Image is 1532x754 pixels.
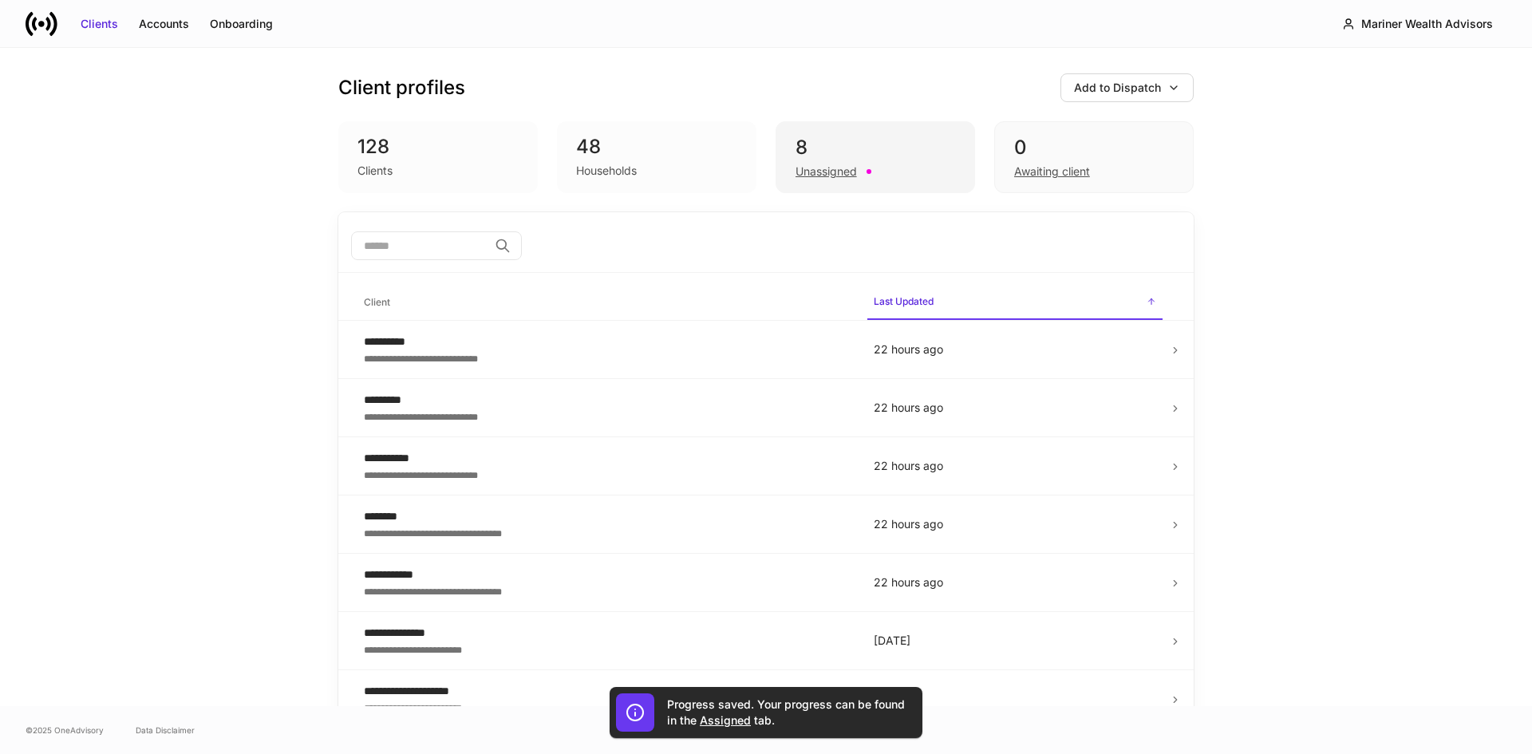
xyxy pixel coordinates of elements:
[796,164,857,180] div: Unassigned
[874,458,1156,474] p: 22 hours ago
[210,16,273,32] div: Onboarding
[357,163,393,179] div: Clients
[128,11,199,37] button: Accounts
[874,294,934,309] h6: Last Updated
[136,724,195,736] a: Data Disclaimer
[874,516,1156,532] p: 22 hours ago
[1361,16,1493,32] div: Mariner Wealth Advisors
[70,11,128,37] button: Clients
[667,697,906,728] h5: Progress saved. Your progress can be found in the tab.
[576,163,637,179] div: Households
[139,16,189,32] div: Accounts
[874,633,1156,649] p: [DATE]
[1074,80,1161,96] div: Add to Dispatch
[1014,164,1090,180] div: Awaiting client
[874,691,1156,707] p: [DATE]
[364,294,390,310] h6: Client
[700,713,751,727] a: Assigned
[1329,10,1506,38] button: Mariner Wealth Advisors
[26,724,104,736] span: © 2025 OneAdvisory
[357,286,855,319] span: Client
[796,135,955,160] div: 8
[874,574,1156,590] p: 22 hours ago
[874,341,1156,357] p: 22 hours ago
[994,121,1194,193] div: 0Awaiting client
[81,16,118,32] div: Clients
[199,11,283,37] button: Onboarding
[1060,73,1194,102] button: Add to Dispatch
[338,75,465,101] h3: Client profiles
[357,134,519,160] div: 128
[867,286,1163,320] span: Last Updated
[776,121,975,193] div: 8Unassigned
[874,400,1156,416] p: 22 hours ago
[1014,135,1174,160] div: 0
[576,134,737,160] div: 48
